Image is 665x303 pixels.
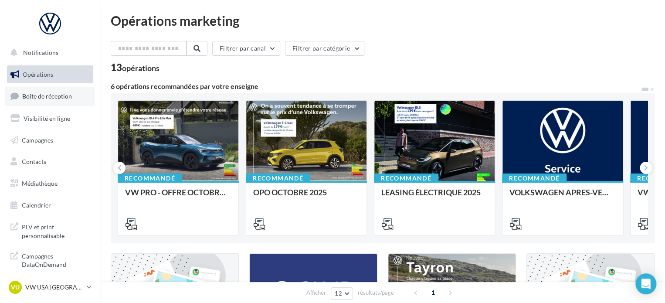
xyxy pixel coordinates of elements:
[24,115,70,122] span: Visibilité en ligne
[7,279,93,296] a: VU VW USA [GEOGRAPHIC_DATA]
[374,174,438,183] div: Recommandé
[22,221,90,240] span: PLV et print personnalisable
[212,41,280,56] button: Filtrer par canal
[426,286,440,300] span: 1
[22,136,53,143] span: Campagnes
[22,180,58,187] span: Médiathèque
[111,63,159,72] div: 13
[502,174,567,183] div: Recommandé
[331,287,353,300] button: 12
[125,188,231,205] div: VW PRO - OFFRE OCTOBRE 25
[635,273,656,294] div: Open Intercom Messenger
[5,196,95,214] a: Calendrier
[118,174,182,183] div: Recommandé
[5,174,95,193] a: Médiathèque
[358,289,394,297] span: résultats/page
[5,65,95,84] a: Opérations
[5,247,95,272] a: Campagnes DataOnDemand
[5,44,92,62] button: Notifications
[509,188,616,205] div: VOLKSWAGEN APRES-VENTE
[5,109,95,128] a: Visibilité en ligne
[111,14,655,27] div: Opérations marketing
[22,250,90,269] span: Campagnes DataOnDemand
[11,283,20,292] span: VU
[22,92,72,100] span: Boîte de réception
[23,49,58,56] span: Notifications
[5,153,95,171] a: Contacts
[253,188,360,205] div: OPO OCTOBRE 2025
[25,283,83,292] p: VW USA [GEOGRAPHIC_DATA]
[23,71,53,78] span: Opérations
[381,188,488,205] div: LEASING ÉLECTRIQUE 2025
[306,289,326,297] span: Afficher
[22,158,46,165] span: Contacts
[122,64,159,72] div: opérations
[22,201,51,209] span: Calendrier
[111,83,641,90] div: 6 opérations recommandées par votre enseigne
[246,174,310,183] div: Recommandé
[5,87,95,106] a: Boîte de réception
[285,41,364,56] button: Filtrer par catégorie
[335,290,342,297] span: 12
[5,218,95,243] a: PLV et print personnalisable
[5,131,95,150] a: Campagnes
